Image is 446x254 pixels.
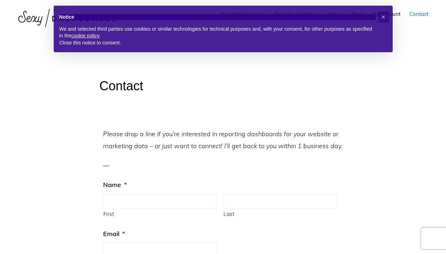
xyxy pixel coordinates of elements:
[406,4,432,24] a: Contact
[59,26,376,40] p: We and selected third parties use cookies or similar technologies for technical purposes and, wit...
[103,130,343,150] em: Please drop a line if you’re interested in reporting dashboards for your website or marketing dat...
[59,14,376,20] h2: Notice
[14,4,120,33] img: Sexy Dashboards
[71,33,99,38] a: cookie policy
[381,13,386,21] span: ×
[224,209,338,219] label: Last
[409,11,428,17] span: Contact
[100,78,347,93] h1: Contact
[378,11,389,23] button: Close this notice
[103,230,125,238] label: Email
[59,40,376,47] p: Close this notice to consent.
[103,209,218,219] label: First
[103,181,127,189] label: Name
